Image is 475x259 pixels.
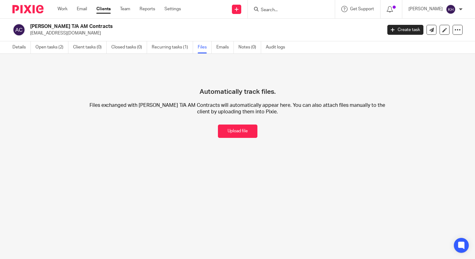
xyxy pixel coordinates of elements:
[30,23,308,30] h2: [PERSON_NAME] T/A AM Contracts
[446,4,456,14] img: svg%3E
[35,41,68,53] a: Open tasks (2)
[87,102,387,116] p: Files exchanged with [PERSON_NAME] T/A AM Contracts will automatically appear here. You can also ...
[408,6,443,12] p: [PERSON_NAME]
[30,30,378,36] p: [EMAIL_ADDRESS][DOMAIN_NAME]
[164,6,181,12] a: Settings
[350,7,374,11] span: Get Support
[238,41,261,53] a: Notes (0)
[387,25,423,35] a: Create task
[266,41,290,53] a: Audit logs
[77,6,87,12] a: Email
[12,41,31,53] a: Details
[96,6,111,12] a: Clients
[216,41,234,53] a: Emails
[120,6,130,12] a: Team
[58,6,67,12] a: Work
[111,41,147,53] a: Closed tasks (0)
[260,7,316,13] input: Search
[152,41,193,53] a: Recurring tasks (1)
[73,41,107,53] a: Client tasks (0)
[12,23,25,36] img: svg%3E
[200,66,276,96] h4: Automatically track files.
[12,5,44,13] img: Pixie
[218,125,257,138] button: Upload file
[198,41,212,53] a: Files
[140,6,155,12] a: Reports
